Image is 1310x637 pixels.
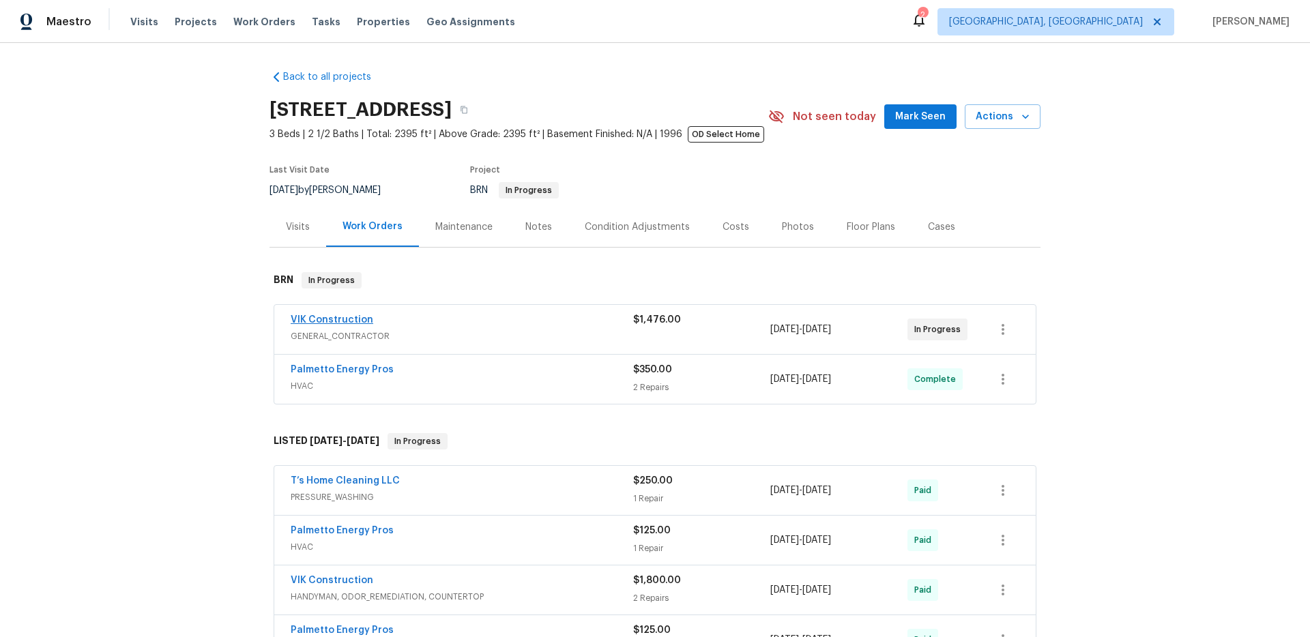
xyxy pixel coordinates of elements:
span: GENERAL_CONTRACTOR [291,329,633,343]
span: - [770,583,831,597]
span: In Progress [500,186,557,194]
button: Copy Address [452,98,476,122]
div: Cases [928,220,955,234]
span: Actions [976,108,1030,125]
span: [GEOGRAPHIC_DATA], [GEOGRAPHIC_DATA] [949,15,1143,29]
span: [DATE] [802,486,831,495]
span: PRESSURE_WASHING [291,490,633,504]
span: Project [470,166,500,174]
span: $250.00 [633,476,673,486]
span: OD Select Home [688,126,764,143]
span: Mark Seen [895,108,946,125]
button: Mark Seen [884,104,957,130]
span: Tasks [312,17,340,27]
span: Paid [914,484,937,497]
span: [DATE] [802,535,831,545]
div: Visits [286,220,310,234]
span: [DATE] [347,436,379,445]
span: [DATE] [802,374,831,384]
span: Complete [914,372,961,386]
span: In Progress [303,273,360,287]
span: Work Orders [233,15,295,29]
span: Projects [175,15,217,29]
span: Paid [914,533,937,547]
span: - [770,323,831,336]
span: HVAC [291,379,633,393]
span: [DATE] [770,486,799,495]
span: [DATE] [310,436,343,445]
h6: BRN [274,272,293,288]
span: - [310,436,379,445]
div: 1 Repair [633,542,770,555]
div: Work Orders [343,220,403,233]
h6: LISTED [274,433,379,449]
span: - [770,484,831,497]
div: 2 Repairs [633,591,770,605]
span: [DATE] [770,535,799,545]
div: 2 [918,8,927,22]
span: [DATE] [770,585,799,595]
span: HVAC [291,540,633,554]
a: T’s Home Cleaning LLC [291,476,400,486]
span: $1,800.00 [633,576,681,585]
button: Actions [965,104,1040,130]
span: BRN [470,186,559,195]
span: [PERSON_NAME] [1207,15,1290,29]
h2: [STREET_ADDRESS] [270,103,452,117]
div: Photos [782,220,814,234]
a: Palmetto Energy Pros [291,526,394,535]
span: $350.00 [633,365,672,374]
span: HANDYMAN, ODOR_REMEDIATION, COUNTERTOP [291,590,633,604]
span: 3 Beds | 2 1/2 Baths | Total: 2395 ft² | Above Grade: 2395 ft² | Basement Finished: N/A | 1996 [270,128,768,141]
div: 1 Repair [633,492,770,505]
div: 2 Repairs [633,381,770,394]
span: Paid [914,583,937,597]
span: Properties [357,15,410,29]
span: [DATE] [770,325,799,334]
a: Palmetto Energy Pros [291,625,394,635]
div: Notes [525,220,552,234]
a: Back to all projects [270,70,401,84]
a: VIK Construction [291,315,373,325]
div: BRN In Progress [270,258,1040,302]
span: $125.00 [633,625,671,635]
a: Palmetto Energy Pros [291,365,394,374]
span: $1,476.00 [633,315,681,325]
span: In Progress [914,323,966,336]
div: by [PERSON_NAME] [270,182,397,198]
div: Maintenance [435,220,493,234]
span: [DATE] [270,186,298,195]
span: [DATE] [802,585,831,595]
span: [DATE] [802,325,831,334]
span: Maestro [46,15,91,29]
span: [DATE] [770,374,799,384]
div: Floor Plans [847,220,895,234]
span: Not seen today [793,110,876,123]
div: Condition Adjustments [585,220,690,234]
div: LISTED [DATE]-[DATE]In Progress [270,419,1040,463]
span: Last Visit Date [270,166,330,174]
span: - [770,372,831,386]
span: Geo Assignments [426,15,515,29]
span: - [770,533,831,547]
div: Costs [723,220,749,234]
a: VIK Construction [291,576,373,585]
span: In Progress [389,434,446,448]
span: $125.00 [633,526,671,535]
span: Visits [130,15,158,29]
